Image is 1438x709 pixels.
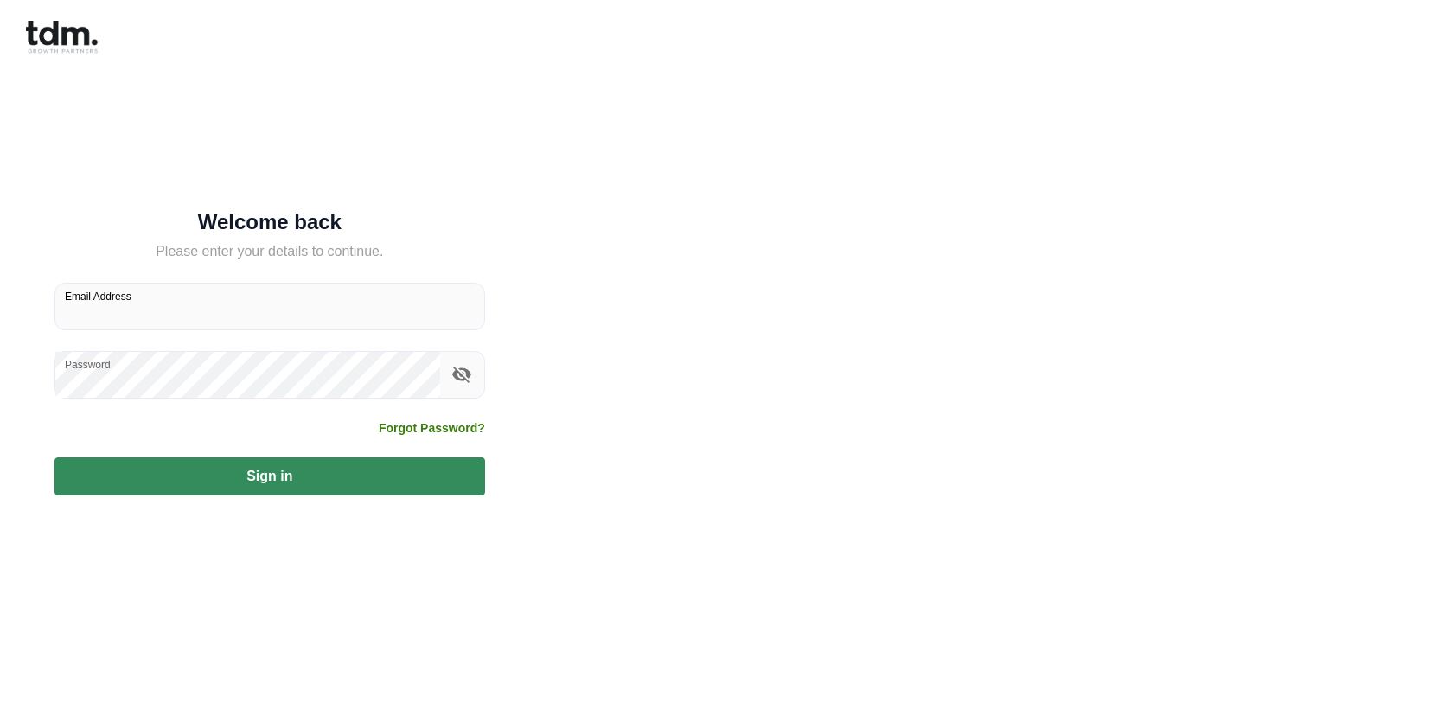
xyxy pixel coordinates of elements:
button: Sign in [54,457,485,495]
label: Email Address [65,289,131,303]
h5: Welcome back [54,214,485,231]
button: toggle password visibility [447,360,476,389]
label: Password [65,357,111,372]
a: Forgot Password? [379,419,485,437]
h5: Please enter your details to continue. [54,241,485,262]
